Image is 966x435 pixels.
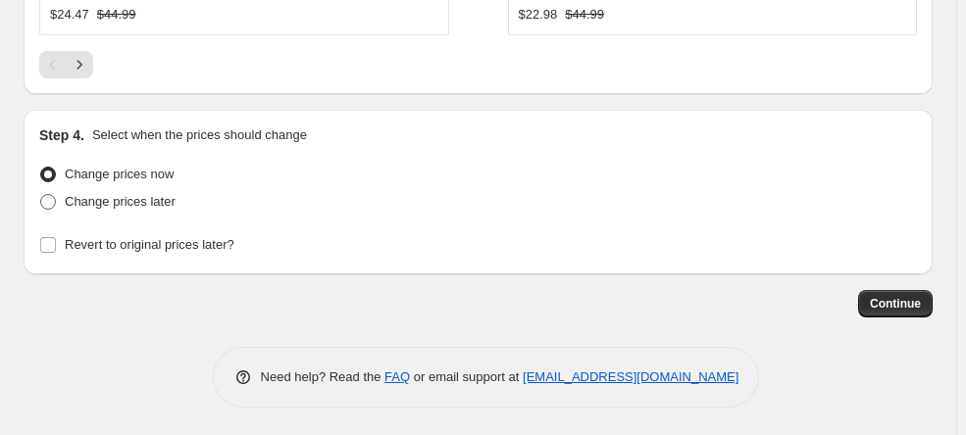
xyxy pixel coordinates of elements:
[39,51,93,78] nav: Pagination
[66,51,93,78] button: Next
[519,5,558,24] div: $22.98
[384,369,410,384] a: FAQ
[97,5,136,24] strike: $44.99
[858,290,933,317] button: Continue
[65,237,234,252] span: Revert to original prices later?
[261,369,385,384] span: Need help? Read the
[565,5,604,24] strike: $44.99
[92,125,307,145] p: Select when the prices should change
[39,125,84,145] h2: Step 4.
[410,369,523,384] span: or email support at
[523,369,738,384] a: [EMAIL_ADDRESS][DOMAIN_NAME]
[50,5,89,24] div: $24.47
[870,296,921,312] span: Continue
[65,194,176,209] span: Change prices later
[65,167,174,181] span: Change prices now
